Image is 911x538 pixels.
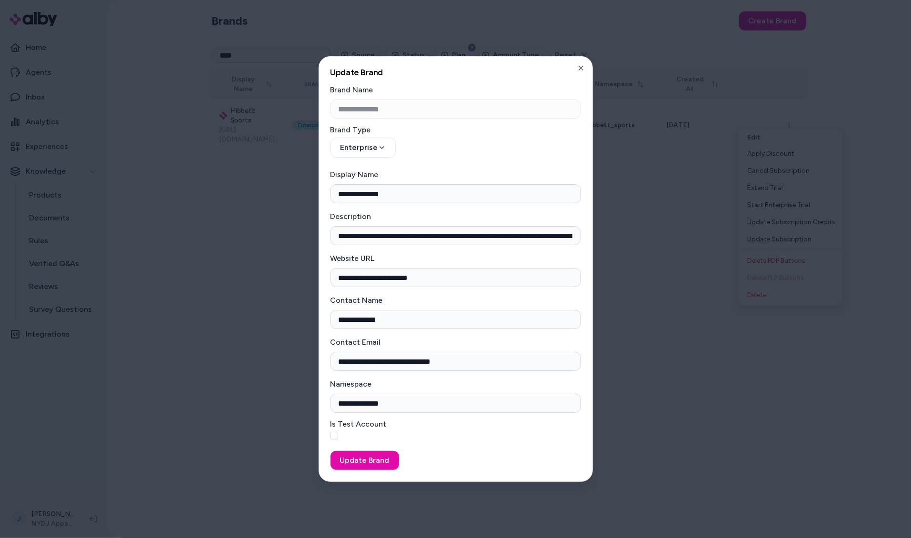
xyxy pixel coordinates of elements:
[330,126,581,134] label: Brand Type
[330,296,383,305] label: Contact Name
[330,379,372,389] label: Namespace
[330,170,379,179] label: Display Name
[330,451,399,470] button: Update Brand
[330,254,375,263] label: Website URL
[330,420,581,428] label: Is Test Account
[330,138,396,158] button: Enterprise
[330,85,373,94] label: Brand Name
[330,212,371,221] label: Description
[330,68,581,77] h2: Update Brand
[330,338,381,347] label: Contact Email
